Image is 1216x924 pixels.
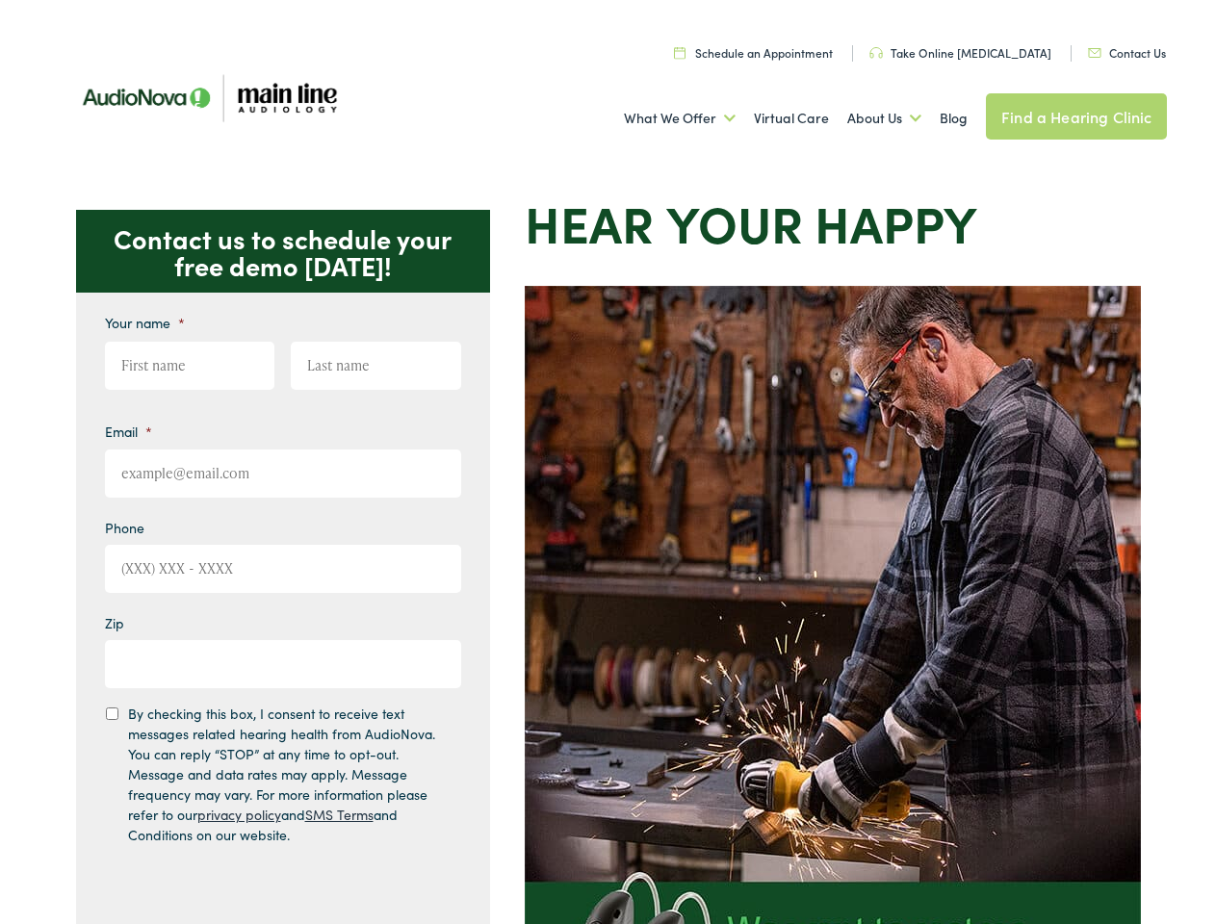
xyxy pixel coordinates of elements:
input: First name [105,342,275,390]
a: About Us [847,83,921,154]
strong: Hear [525,187,654,257]
a: What We Offer [624,83,736,154]
a: Find a Hearing Clinic [986,93,1167,140]
label: Zip [105,614,124,631]
label: Your name [105,314,185,331]
label: By checking this box, I consent to receive text messages related hearing health from AudioNova. Y... [128,704,444,845]
a: Take Online [MEDICAL_DATA] [869,44,1051,61]
input: Last name [291,342,461,390]
p: Contact us to schedule your free demo [DATE]! [76,210,490,293]
label: Email [105,423,152,440]
a: Virtual Care [754,83,829,154]
input: (XXX) XXX - XXXX [105,545,461,593]
a: SMS Terms [305,805,374,824]
img: utility icon [674,46,686,59]
label: Phone [105,519,144,536]
strong: your Happy [666,187,977,257]
a: Contact Us [1088,44,1166,61]
a: Blog [940,83,968,154]
a: Schedule an Appointment [674,44,833,61]
img: utility icon [1088,48,1101,58]
a: privacy policy [197,805,281,824]
input: example@email.com [105,449,461,498]
img: utility icon [869,47,883,59]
